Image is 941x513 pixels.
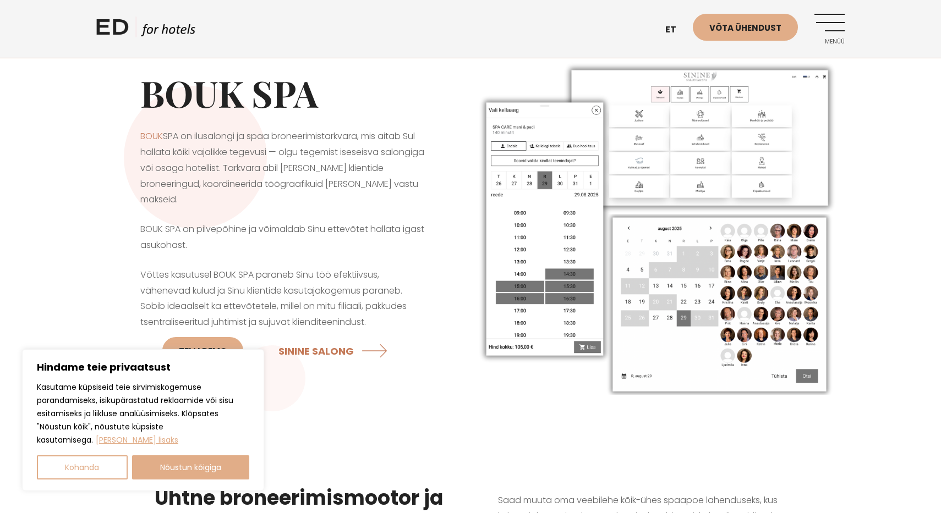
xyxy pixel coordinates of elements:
a: ED HOTELS [96,16,195,44]
p: Hindame teie privaatsust [37,361,249,374]
p: Võttes kasutusel BOUK SPA paraneb Sinu töö efektiivsus, vähenevad kulud ja Sinu klientide kasutaj... [140,267,426,371]
p: SPA on ilusalongi ja spaa broneerimistarkvara, mis aitab Sul hallata kõiki vajalikke tegevusi — o... [140,129,426,208]
span: Menüü [814,38,845,45]
p: Kasutame küpsiseid teie sirvimiskogemuse parandamiseks, isikupärastatud reklaamide või sisu esita... [37,380,249,446]
a: SININE SALONG [278,336,392,365]
a: Menüü [814,14,845,44]
button: Kohanda [37,455,128,479]
p: BOUK SPA on pilvepõhine ja võimaldab Sinu ettevõtet hallata igast asukohast. [140,222,426,253]
h1: BOUK SPA [140,71,426,115]
a: BOUK [140,130,163,142]
img: ilusalongi ja spaa broneerimistarkvara [470,55,845,400]
a: Loe lisaks [95,434,179,446]
button: Nõustun kõigiga [132,455,250,479]
a: et [660,16,693,43]
a: Võta ühendust [693,14,798,41]
a: Telli DEMO [162,337,243,364]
